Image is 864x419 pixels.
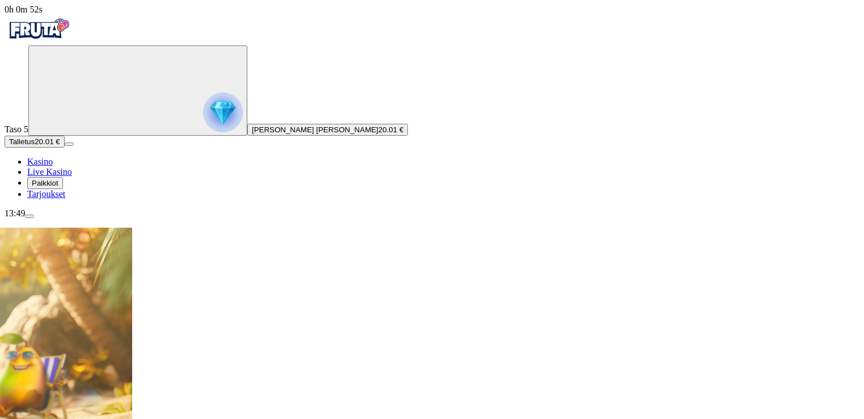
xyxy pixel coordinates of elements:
span: Live Kasino [27,167,72,177]
button: [PERSON_NAME] [PERSON_NAME]20.01 € [247,124,408,136]
button: menu [25,215,34,218]
button: reward iconPalkkiot [27,177,63,189]
span: 13:49 [5,208,25,218]
a: gift-inverted iconTarjoukset [27,189,65,199]
button: reward progress [28,45,247,136]
span: Tarjoukset [27,189,65,199]
span: Taso 5 [5,124,28,134]
span: Kasino [27,157,53,166]
img: Fruta [5,15,73,43]
span: Palkkiot [32,179,58,187]
img: reward progress [203,93,243,132]
a: diamond iconKasino [27,157,53,166]
span: Talletus [9,137,35,146]
span: user session time [5,5,43,14]
button: menu [65,143,74,146]
nav: Primary [5,15,859,199]
span: 20.01 € [35,137,60,146]
span: 20.01 € [378,125,403,134]
a: Fruta [5,35,73,45]
button: Talletusplus icon20.01 € [5,136,65,148]
span: [PERSON_NAME] [PERSON_NAME] [252,125,378,134]
a: poker-chip iconLive Kasino [27,167,72,177]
